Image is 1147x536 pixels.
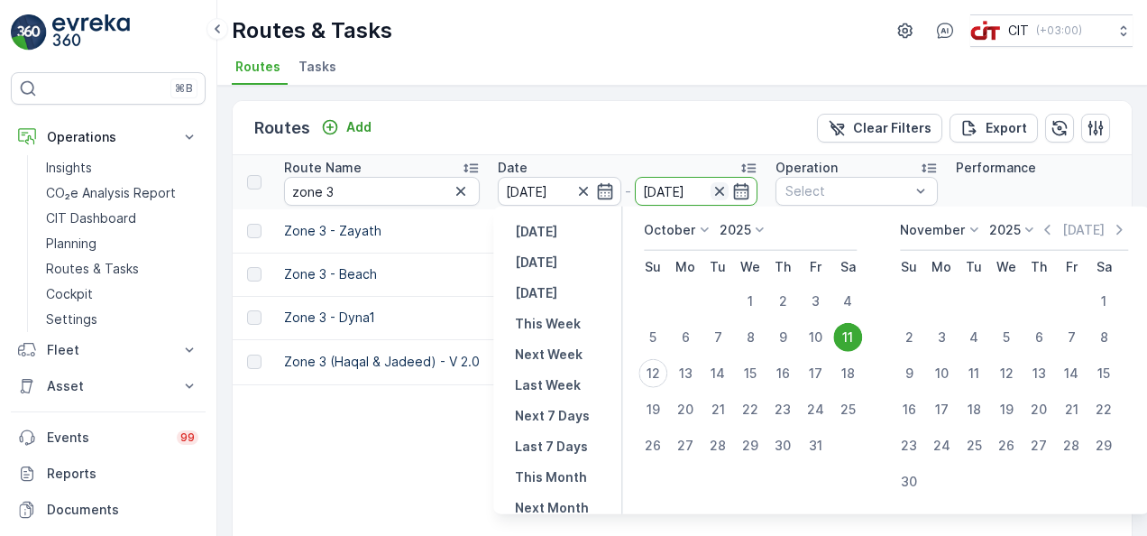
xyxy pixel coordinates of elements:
th: Thursday [766,251,799,283]
input: Search [284,177,480,206]
th: Monday [925,251,958,283]
button: Yesterday [508,221,564,243]
p: Insights [46,159,92,177]
input: dd/mm/yyyy [498,177,621,206]
div: 12 [638,359,667,388]
th: Friday [799,251,831,283]
div: 21 [703,395,732,424]
div: 14 [703,359,732,388]
button: Today [508,252,564,273]
p: Zone 3 - Dyna1 [284,309,480,327]
p: [DATE] [1062,221,1105,239]
a: Settings [39,307,206,332]
div: 16 [895,395,923,424]
th: Wednesday [990,251,1023,283]
p: Next Month [515,499,589,517]
button: Next Month [508,497,596,519]
p: Date [498,159,528,177]
button: Asset [11,368,206,404]
div: 4 [959,323,988,352]
p: 2025 [989,221,1021,239]
button: This Week [508,313,588,335]
td: [DATE] [489,209,766,253]
div: 31 [801,431,830,460]
button: Export [950,114,1038,143]
p: Performance [956,159,1036,177]
p: CIT [1008,22,1029,40]
div: 22 [736,395,765,424]
div: 24 [927,431,956,460]
button: Tomorrow [508,282,564,304]
a: CIT Dashboard [39,206,206,231]
span: Routes [235,58,280,76]
p: Next 7 Days [515,407,590,425]
p: Export [986,119,1027,137]
td: [DATE] [489,296,766,339]
div: 3 [927,323,956,352]
button: Next Week [508,344,590,365]
div: 30 [895,467,923,496]
div: 28 [703,431,732,460]
div: Toggle Row Selected [247,224,262,238]
div: 7 [1057,323,1086,352]
td: [DATE] [489,339,766,384]
p: [DATE] [515,284,557,302]
p: Last 7 Days [515,438,588,456]
div: 23 [768,395,797,424]
p: ⌘B [175,81,193,96]
th: Saturday [1087,251,1120,283]
p: Operation [775,159,838,177]
div: 27 [1024,431,1053,460]
div: Toggle Row Selected [247,310,262,325]
div: 8 [736,323,765,352]
div: 30 [768,431,797,460]
p: Next Week [515,346,583,364]
div: 3 [801,287,830,316]
div: 20 [1024,395,1053,424]
td: [DATE] [489,253,766,296]
th: Saturday [831,251,864,283]
p: 2025 [720,221,751,239]
div: 26 [992,431,1021,460]
p: Routes & Tasks [232,16,392,45]
a: Reports [11,456,206,492]
a: Insights [39,155,206,180]
div: 25 [959,431,988,460]
button: Last Week [508,374,588,396]
p: [DATE] [515,223,557,241]
p: Settings [46,310,97,328]
div: 26 [638,431,667,460]
p: Route Name [284,159,362,177]
div: 11 [959,359,988,388]
button: This Month [508,467,594,488]
div: 10 [801,323,830,352]
p: Operations [47,128,170,146]
p: Zone 3 (Haqal & Jadeed) - V 2.0 [284,353,480,371]
button: Clear Filters [817,114,942,143]
div: 12 [992,359,1021,388]
div: 16 [768,359,797,388]
div: 17 [801,359,830,388]
p: [DATE] [515,254,557,272]
button: Fleet [11,332,206,368]
p: 99 [179,430,195,445]
div: 13 [1024,359,1053,388]
button: Add [314,116,379,138]
p: Events [47,429,166,447]
div: 13 [671,359,700,388]
div: 1 [736,287,765,316]
div: 27 [671,431,700,460]
th: Friday [1055,251,1087,283]
span: Tasks [298,58,336,76]
p: Zone 3 - Zayath [284,222,480,240]
a: Planning [39,231,206,256]
p: October [644,221,695,239]
p: Zone 3 - Beach [284,265,480,283]
div: 17 [927,395,956,424]
p: Reports [47,465,198,483]
th: Wednesday [734,251,766,283]
div: 28 [1057,431,1086,460]
div: 18 [959,395,988,424]
div: 11 [833,323,862,352]
p: CO₂e Analysis Report [46,184,176,202]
